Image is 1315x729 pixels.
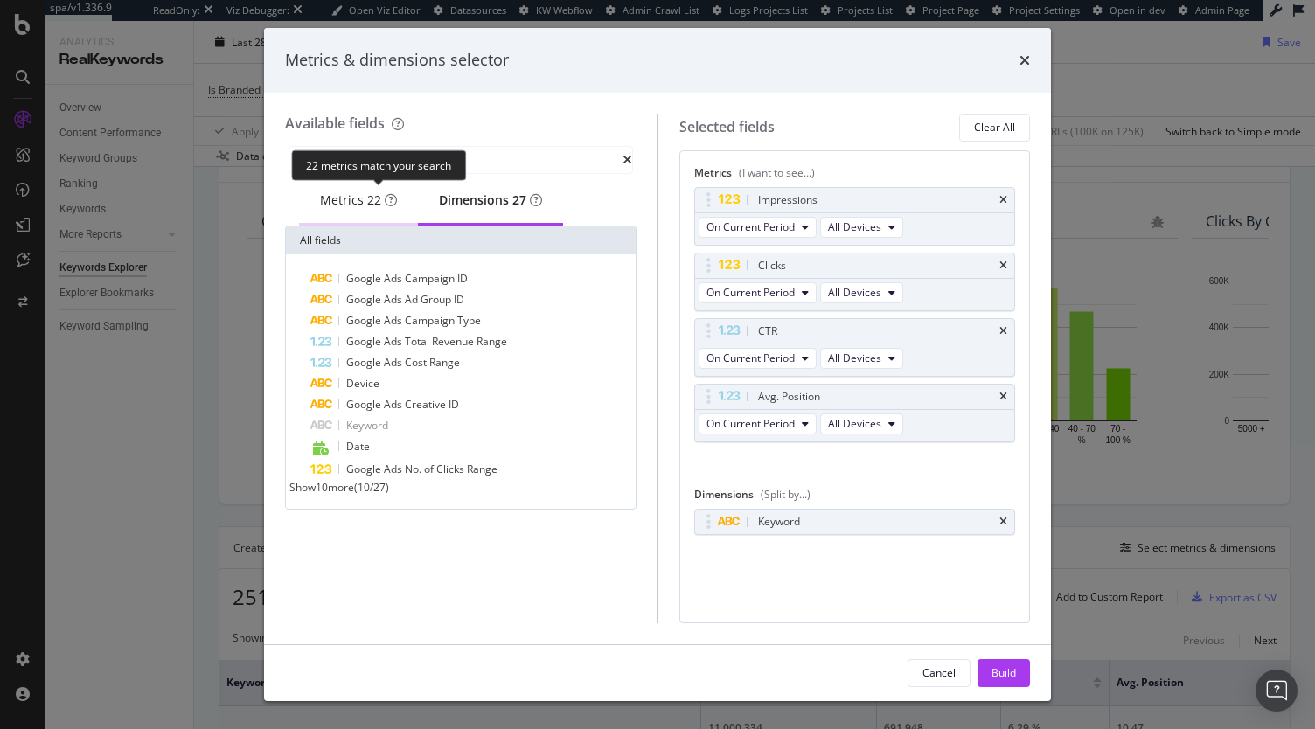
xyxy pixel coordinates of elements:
div: Clear All [974,120,1015,135]
div: Cancel [922,665,956,680]
span: Group [421,292,454,307]
button: Build [978,659,1030,687]
span: On Current Period [706,416,795,431]
span: Revenue [432,334,477,349]
button: Clear All [959,114,1030,142]
span: On Current Period [706,285,795,300]
div: Build [991,665,1016,680]
div: Available fields [285,114,385,133]
div: times [1019,49,1030,72]
button: On Current Period [699,413,817,434]
div: ClickstimesOn Current PeriodAll Devices [694,253,1016,311]
div: Keywordtimes [694,509,1016,535]
div: Metrics & dimensions selector [285,49,509,72]
span: All Devices [828,416,881,431]
div: (I want to see...) [739,165,815,180]
div: Selected fields [679,117,775,137]
div: Metrics [694,165,1016,187]
div: times [999,260,1007,271]
span: Range [467,462,497,476]
div: brand label [512,191,526,209]
span: ID [449,397,459,412]
span: Type [457,313,481,328]
button: All Devices [820,217,903,238]
span: Range [429,355,460,370]
span: Google [346,334,384,349]
span: Google [346,292,384,307]
span: Ads [384,313,405,328]
span: 27 [512,191,526,208]
div: Avg. Position [758,388,820,406]
button: On Current Period [699,217,817,238]
div: modal [264,28,1051,701]
span: Date [346,439,370,454]
div: (Split by...) [761,487,811,502]
span: Clicks [436,462,467,476]
button: All Devices [820,282,903,303]
span: Campaign [405,271,457,286]
span: Ads [384,355,405,370]
span: Ads [384,334,405,349]
span: Ads [384,292,405,307]
button: On Current Period [699,282,817,303]
span: On Current Period [706,351,795,365]
div: Avg. PositiontimesOn Current PeriodAll Devices [694,384,1016,442]
span: Ads [384,397,405,412]
div: brand label [367,191,381,209]
span: Keyword [346,418,388,433]
div: Keyword [758,513,800,531]
span: All Devices [828,285,881,300]
div: Clicks [758,257,786,274]
div: ImpressionstimesOn Current PeriodAll Devices [694,187,1016,246]
span: All Devices [828,351,881,365]
span: 22 [367,191,381,208]
span: Google [346,462,384,476]
button: On Current Period [699,348,817,369]
span: Google [346,271,384,286]
span: ID [457,271,468,286]
button: Cancel [908,659,971,687]
span: Google [346,313,384,328]
div: Impressions [758,191,818,209]
span: Campaign [405,313,457,328]
div: Dimensions [439,191,542,209]
span: Range [477,334,507,349]
div: Dimensions [694,487,1016,509]
span: Ad [405,292,421,307]
span: Total [405,334,432,349]
span: Ads [384,271,405,286]
div: Open Intercom Messenger [1256,670,1298,712]
span: of [424,462,436,476]
button: All Devices [820,348,903,369]
div: Metrics [320,191,397,209]
span: Google [346,397,384,412]
span: Ads [384,462,405,476]
span: On Current Period [706,219,795,234]
div: All fields [286,226,636,254]
div: times [999,517,1007,527]
span: Creative [405,397,449,412]
span: Cost [405,355,429,370]
span: Device [346,376,379,391]
div: times [999,326,1007,337]
span: Google [346,355,384,370]
div: times [999,392,1007,402]
input: Search by field name [316,147,623,173]
div: CTR [758,323,777,340]
div: CTRtimesOn Current PeriodAll Devices [694,318,1016,377]
button: All Devices [820,413,903,434]
span: ( 10 / 27 ) [354,480,389,495]
div: times [999,195,1007,205]
span: Show 10 more [289,480,354,495]
span: ID [454,292,464,307]
span: All Devices [828,219,881,234]
span: No. [405,462,424,476]
div: 22 metrics match your search [291,150,466,181]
